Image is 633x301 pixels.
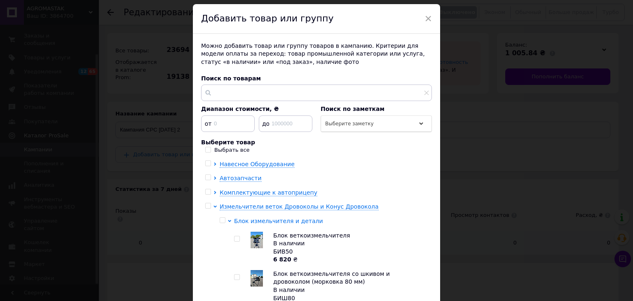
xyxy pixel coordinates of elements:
[273,232,350,239] span: Блок веткоизмельчителя
[259,115,312,132] input: 1000000
[201,115,255,132] input: 0
[251,232,263,248] img: Блок веткоизмельчителя
[273,256,291,263] b: 6 820
[193,4,440,34] div: Добавить товар или группу
[202,120,212,128] span: от
[273,248,293,255] span: БИВ50
[234,218,323,224] span: Блок измельчителя и детали
[201,106,279,112] span: Диапазон стоимости, ₴
[260,120,270,128] span: до
[214,146,250,154] div: Выбрать все
[325,121,374,127] span: Выберите заметку
[201,139,255,146] span: Выберите товар
[273,286,427,294] div: В наличии
[201,42,425,65] span: Можно добавить товар или группу товаров в кампанию. Критерии для модели оплаты за переход: товар ...
[273,240,427,248] div: В наличии
[220,161,295,167] span: Навесное Оборудование
[201,75,261,82] span: Поиск по товарам
[273,270,390,285] span: Блок веткоизмельчителя со шкивом и дровоколом (морковка 80 мм)
[220,203,379,210] span: Измельчители веток Дровоколы и Конус Дровокола
[273,256,427,264] div: ₴
[251,270,263,287] img: Блок веткоизмельчителя со шкивом и дровоколом (морковка 80 мм)
[321,106,384,112] span: Поиск по заметкам
[220,175,262,181] span: Автозапчасти
[220,189,317,196] span: Комплектующие к автоприцепу
[424,12,432,26] span: ×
